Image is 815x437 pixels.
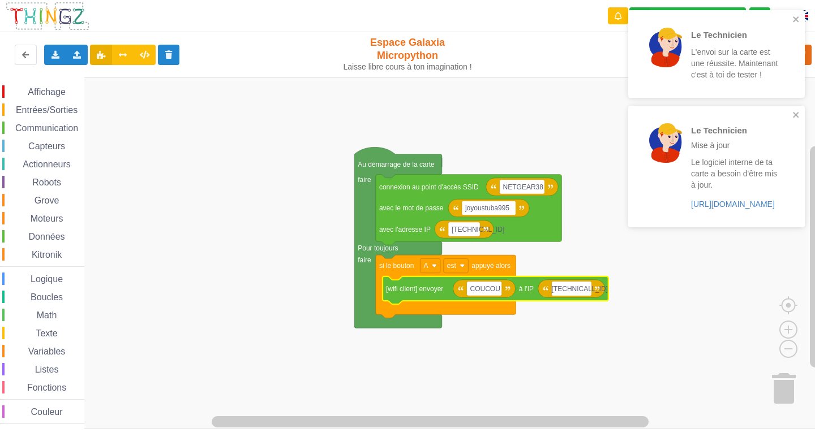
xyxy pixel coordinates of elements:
[358,244,398,252] text: Pour toujours
[33,196,61,205] span: Grove
[34,328,59,338] span: Texte
[29,214,65,223] span: Moteurs
[338,36,477,72] div: Espace Galaxia Micropython
[27,347,67,356] span: Variables
[691,200,775,209] a: [URL][DOMAIN_NAME]
[452,226,504,233] text: [TECHNICAL_ID]
[29,292,65,302] span: Boucles
[470,285,500,293] text: COUCOU
[33,365,61,374] span: Listes
[338,62,477,72] div: Laisse libre cours à ton imagination !
[555,285,608,293] text: [TECHNICAL_ID]
[14,123,80,133] span: Communication
[26,87,67,97] span: Affichage
[29,407,65,417] span: Couleur
[691,157,779,191] p: Le logiciel interne de ta carte a besoin d'être mis à jour.
[35,310,59,320] span: Math
[29,274,65,284] span: Logique
[691,140,779,151] p: Mise à jour
[14,105,79,115] span: Entrées/Sorties
[379,204,444,212] text: avec le mot de passe
[31,178,63,187] span: Robots
[691,46,779,80] p: L'envoi sur la carte est une réussite. Maintenant c'est à toi de tester !
[691,124,779,136] p: Le Technicien
[386,285,443,293] text: [wifi client] envoyer
[471,262,511,270] text: appuyé alors
[465,204,509,212] text: joyoustuba995
[5,1,90,31] img: thingz_logo.png
[27,232,67,241] span: Données
[379,183,479,191] text: connexion au point d'accès SSID
[379,262,414,270] text: si le bouton
[358,256,371,264] text: faire
[503,183,544,191] text: NETGEAR38
[423,262,428,270] text: A
[629,7,746,25] div: Ta base fonctionne bien !
[792,15,800,25] button: close
[519,285,534,293] text: à l'IP
[21,159,72,169] span: Actionneurs
[691,29,779,41] p: Le Technicien
[25,383,68,392] span: Fonctions
[30,250,63,259] span: Kitronik
[358,161,435,168] text: Au démarrage de la carte
[792,110,800,121] button: close
[358,176,371,184] text: faire
[27,141,67,151] span: Capteurs
[447,262,457,270] text: est
[379,226,431,233] text: avec l'adresse IP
